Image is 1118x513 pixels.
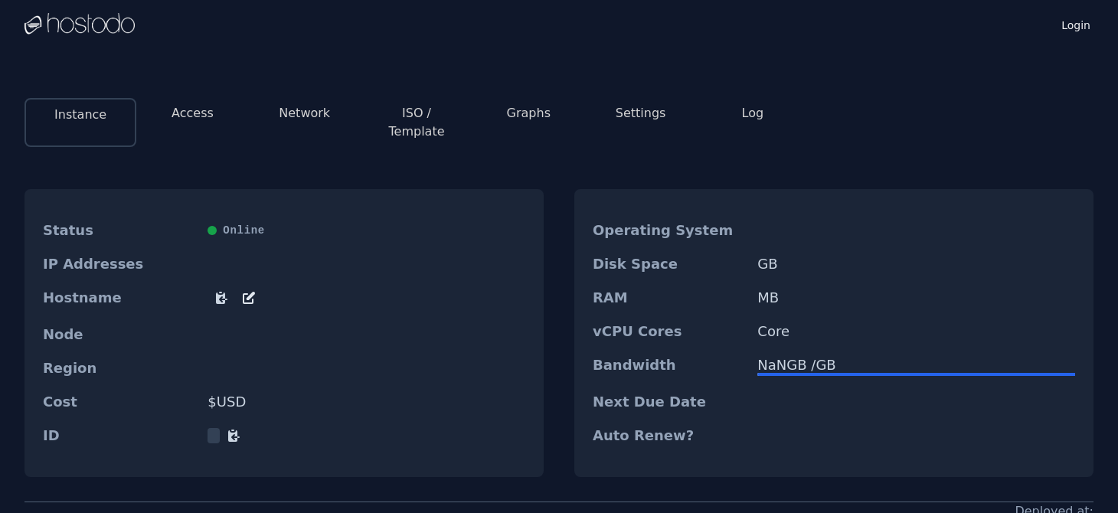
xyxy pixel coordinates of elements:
dt: Disk Space [593,256,745,272]
dt: Next Due Date [593,394,745,410]
dt: RAM [593,290,745,306]
button: Access [172,104,214,123]
button: Instance [54,106,106,124]
div: NaN GB / GB [757,358,1075,373]
dt: IP Addresses [43,256,195,272]
dt: Region [43,361,195,376]
dt: Bandwidth [593,358,745,376]
dt: Operating System [593,223,745,238]
dt: Cost [43,394,195,410]
dt: Node [43,327,195,342]
button: Network [279,104,330,123]
a: Login [1058,15,1093,33]
dt: Auto Renew? [593,428,745,443]
button: Settings [616,104,666,123]
img: Logo [25,13,135,36]
dt: Hostname [43,290,195,309]
div: Online [208,223,525,238]
button: Log [742,104,764,123]
dd: GB [757,256,1075,272]
dt: ID [43,428,195,443]
dd: $ USD [208,394,525,410]
dd: MB [757,290,1075,306]
dd: Core [757,324,1075,339]
dt: Status [43,223,195,238]
dt: vCPU Cores [593,324,745,339]
button: Graphs [507,104,551,123]
button: ISO / Template [373,104,460,141]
